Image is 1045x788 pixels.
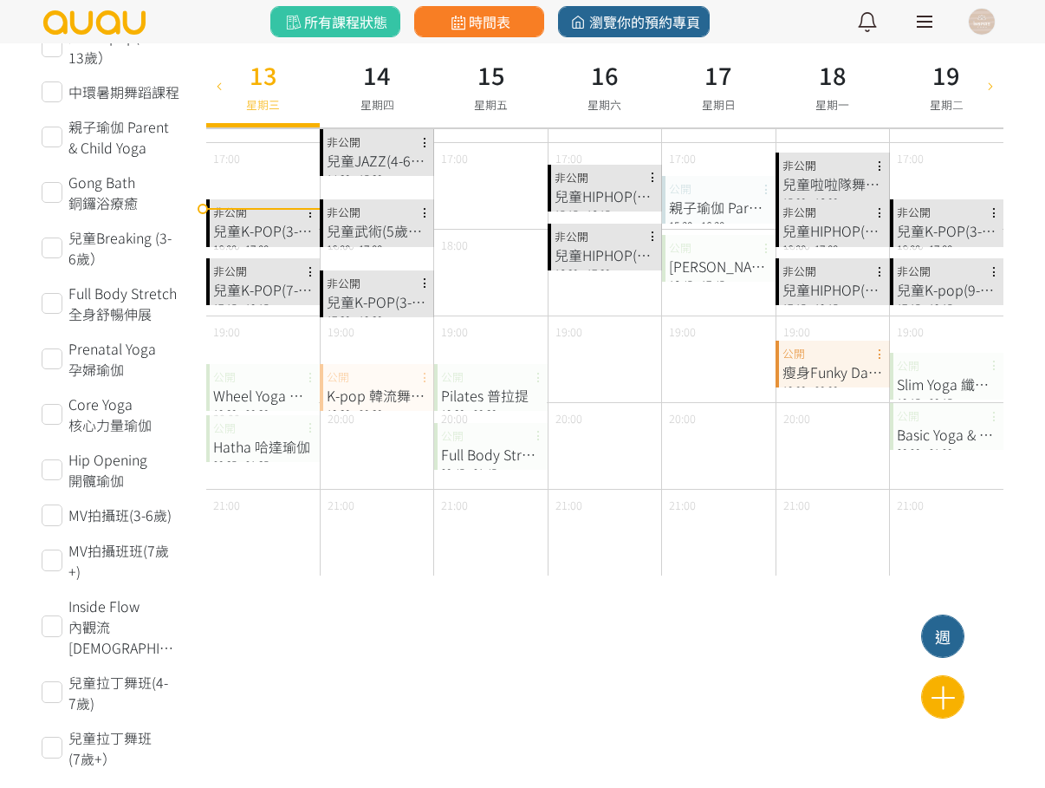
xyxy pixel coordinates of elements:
[327,291,426,312] div: 兒童K-POP(3-6歲）
[327,220,426,241] div: 兒童武術(5歲+）
[68,26,180,68] span: 兒童K-pop(9-13歲）
[68,227,180,269] span: 兒童Breaking (3-6歲）
[782,173,882,194] div: 兒童啦啦隊舞蹈班
[783,323,810,340] span: 19:00
[68,672,180,713] span: 兒童拉丁舞班(4-7歲)
[587,57,621,93] h3: 16
[783,410,810,427] span: 20:00
[327,312,426,328] div: 17:30 - 18:30
[441,385,541,406] div: Pilates 普拉提
[782,279,882,300] div: 兒童HIPHOP(7-12歲)
[441,406,541,421] div: 19:30 - 20:30
[897,374,996,394] div: Slim Yoga 纖體瑜珈
[246,96,280,113] span: 星期三
[68,81,179,102] span: 中環暑期舞蹈課程
[360,96,394,113] span: 星期四
[669,218,769,233] div: 15:30 - 16:30
[213,385,313,406] div: Wheel Yoga 輪瑜伽
[282,11,387,32] span: 所有課程狀態
[897,150,924,166] span: 17:00
[327,406,426,421] div: 19:30 - 20:30
[555,150,582,166] span: 17:00
[555,206,654,222] div: 15:15 - 16:15
[783,150,810,166] span: 17:00
[68,394,180,435] span: Core Yoga 核心力量瑜伽
[897,323,924,340] span: 19:00
[441,410,468,427] span: 20:00
[897,424,996,445] div: Basic Yoga & Stretch 基礎瑜伽及伸展
[782,220,882,241] div: 兒童HIPHOP(3-6歲)
[328,410,354,427] span: 20:00
[42,10,147,35] img: logo.svg
[782,382,882,398] div: 19:00 - 20:00
[213,457,313,472] div: 20:35 - 21:35
[702,57,736,93] h3: 17
[213,150,240,166] span: 17:00
[327,241,426,257] div: 16:00 - 17:00
[897,497,924,513] span: 21:00
[669,277,769,292] div: 16:45 - 17:45
[555,323,582,340] span: 19:00
[213,406,313,421] div: 19:30 - 20:30
[68,116,180,158] span: 親子瑜伽 Parent & Child Yoga
[68,727,180,769] span: 兒童拉丁舞班 (7歲+）
[555,265,654,281] div: 16:30 - 17:30
[414,6,544,37] a: 時間表
[327,150,426,171] div: 兒童JAZZ(4-6歲）
[360,57,394,93] h3: 14
[930,57,964,93] h3: 19
[441,237,468,253] span: 18:00
[669,410,696,427] span: 20:00
[782,194,882,210] div: 15:00 - 16:00
[897,279,996,300] div: 兒童K-pop(9-13歲）
[897,445,996,460] div: 20:20 - 21:20
[441,465,541,480] div: 20:45 - 21:45
[782,241,882,257] div: 16:00 - 17:00
[669,197,769,218] div: 親子瑜伽 Parent & Child Yoga
[270,6,400,37] a: 所有課程狀態
[213,241,313,257] div: 16:00 - 17:00
[213,323,240,340] span: 19:00
[555,410,582,427] span: 20:00
[441,444,541,465] div: Full Body Stretch 全身舒暢伸展
[447,11,510,32] span: 時間表
[213,300,313,316] div: 17:15 - 18:15
[474,57,508,93] h3: 15
[68,596,180,658] span: Inside Flow 內觀流[DEMOGRAPHIC_DATA]
[68,540,180,582] span: MV拍攝班班(7歲+)
[68,449,180,491] span: Hip Opening 開髖瑜伽
[68,283,180,324] span: Full Body Stretch 全身舒暢伸展
[213,279,313,300] div: 兒童K-POP(7-12歲）
[213,497,240,513] span: 21:00
[441,497,468,513] span: 21:00
[897,394,996,410] div: 19:15 - 20:15
[328,323,354,340] span: 19:00
[897,220,996,241] div: 兒童K-POP(3-6歲）
[558,6,710,37] a: 瀏覽你的預約專頁
[669,256,769,277] div: [PERSON_NAME] x 頌缽音療
[587,96,621,113] span: 星期六
[328,497,354,513] span: 21:00
[568,11,700,32] span: 瀏覽你的預約專頁
[930,96,964,113] span: 星期二
[669,497,696,513] span: 21:00
[327,171,426,186] div: 14:30 - 15:30
[783,497,810,513] span: 21:00
[68,338,180,380] span: Prenatal Yoga 孕婦瑜伽
[474,96,508,113] span: 星期五
[213,220,313,241] div: 兒童K-POP(3-6歲）
[897,300,996,316] div: 17:15 - 18:15
[246,57,280,93] h3: 13
[669,323,696,340] span: 19:00
[441,323,468,340] span: 19:00
[702,96,736,113] span: 星期日
[782,300,882,316] div: 17:15 - 18:15
[327,385,426,406] div: K-pop 韓流舞蹈班(基礎)
[555,244,654,265] div: 兒童HIPHOP(7-12歲)
[815,96,849,113] span: 星期一
[922,625,964,648] div: 週
[669,150,696,166] span: 17:00
[555,497,582,513] span: 21:00
[441,150,468,166] span: 17:00
[213,436,313,457] div: Hatha 哈達瑜伽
